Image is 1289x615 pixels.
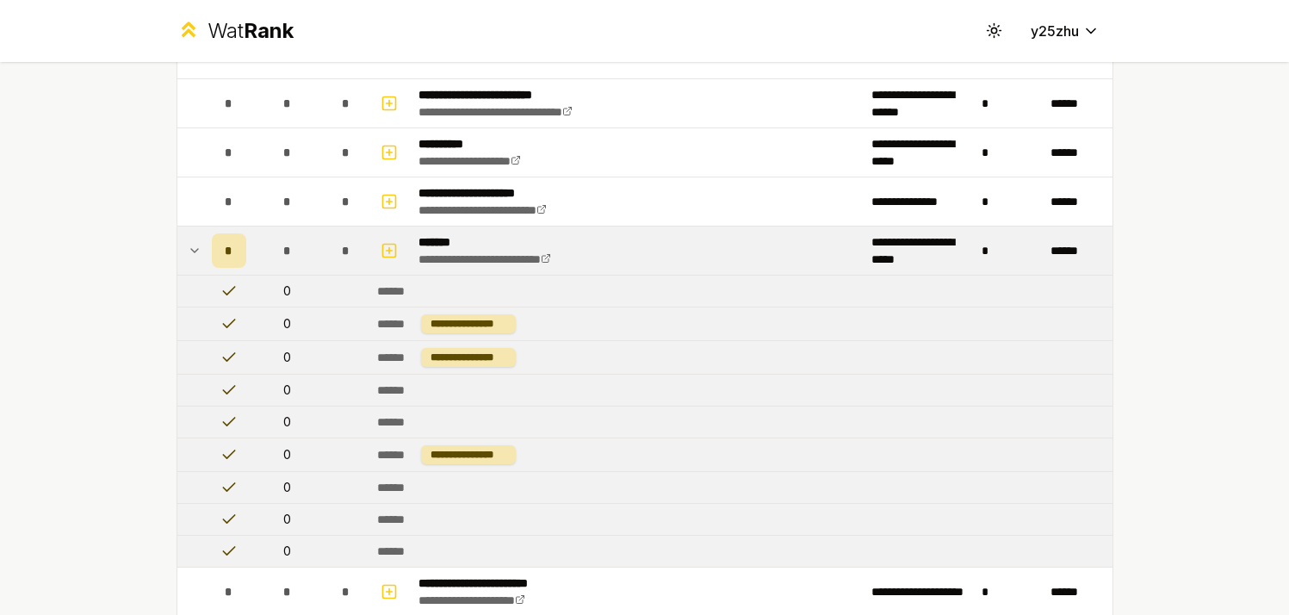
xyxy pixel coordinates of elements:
div: Wat [208,17,294,45]
td: 0 [253,438,322,471]
td: 0 [253,375,322,406]
span: y25zhu [1031,21,1079,41]
td: 0 [253,307,322,340]
td: 0 [253,536,322,567]
td: 0 [253,341,322,374]
button: y25zhu [1017,16,1113,47]
td: 0 [253,472,322,503]
a: WatRank [177,17,294,45]
td: 0 [253,407,322,438]
span: Rank [244,18,294,43]
td: 0 [253,504,322,535]
td: 0 [253,276,322,307]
